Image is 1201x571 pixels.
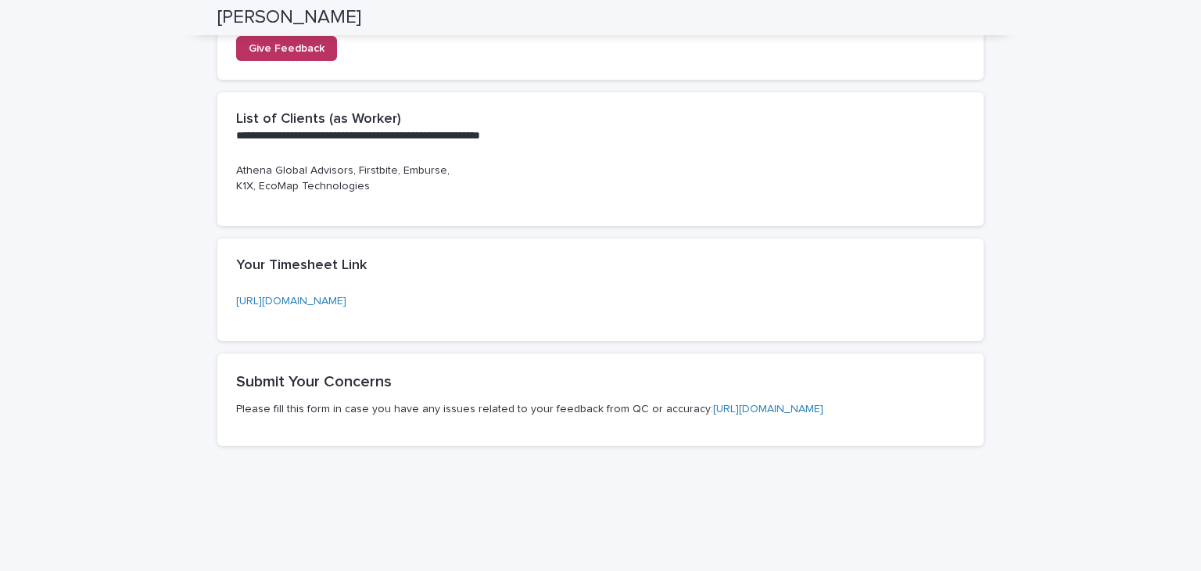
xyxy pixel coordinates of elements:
h2: [PERSON_NAME] [217,6,361,29]
a: [URL][DOMAIN_NAME] [236,296,346,307]
a: Give Feedback [236,36,337,61]
h2: Your Timesheet Link [236,257,367,275]
p: Athena Global Advisors, Firstbite, Emburse, K1X, EcoMap Technologies [236,163,467,196]
span: Give Feedback [249,43,324,54]
p: Please fill this form in case you have any issues related to your feedback from QC or accuracy: [236,402,965,416]
a: [URL][DOMAIN_NAME] [713,404,823,415]
h2: Submit Your Concerns [236,372,965,391]
h2: List of Clients (as Worker) [236,111,401,128]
